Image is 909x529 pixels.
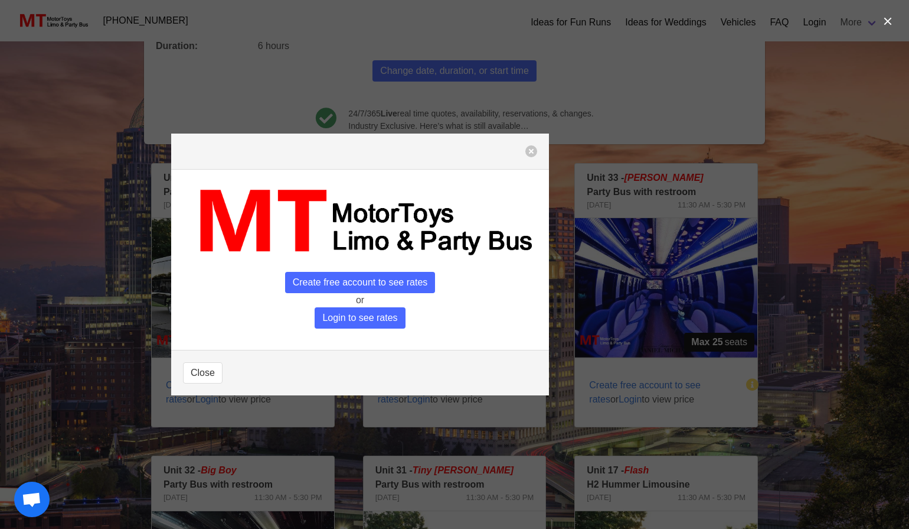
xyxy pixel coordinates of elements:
img: MT_logo_name.png [183,181,537,262]
button: Close [183,362,223,384]
span: Login to see rates [315,307,405,329]
div: Open chat [14,482,50,517]
span: Close [191,366,215,380]
p: or [183,293,537,307]
span: Create free account to see rates [285,272,436,293]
